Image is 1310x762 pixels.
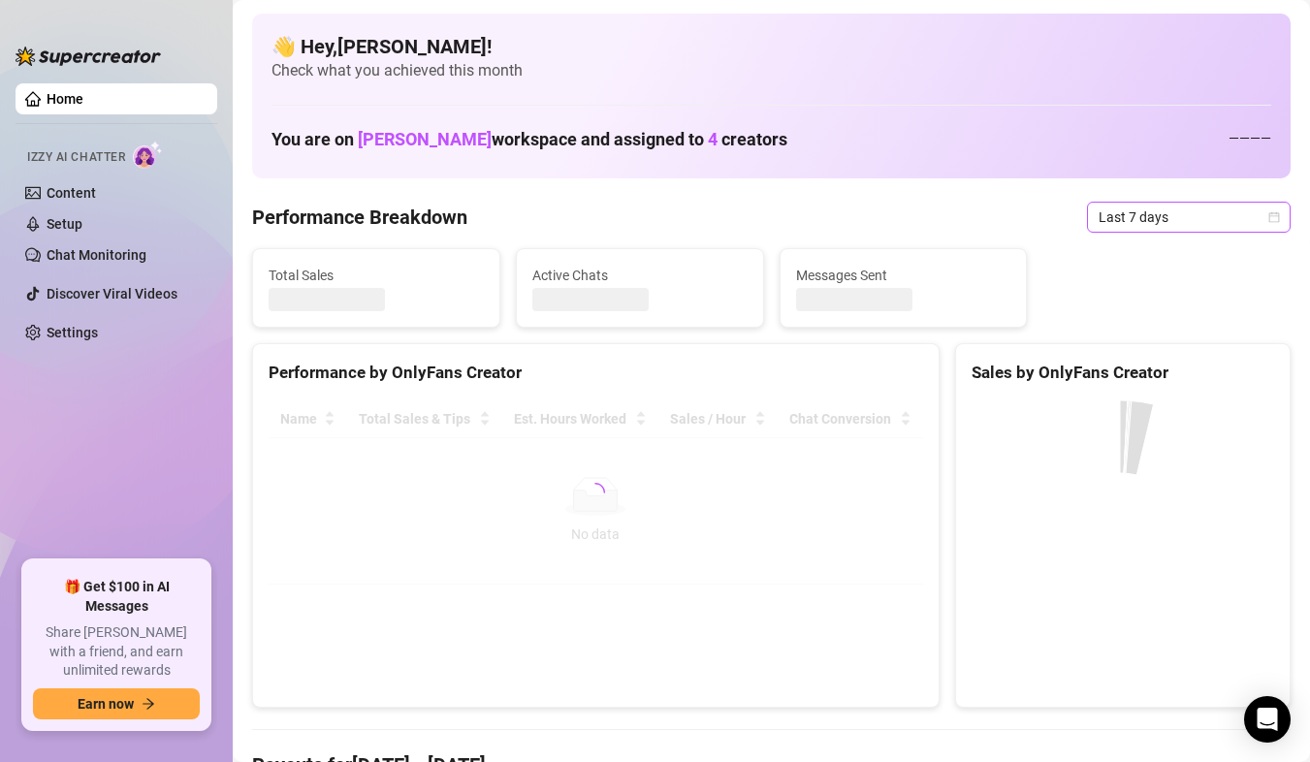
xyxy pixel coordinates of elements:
span: Earn now [78,696,134,712]
a: Content [47,185,96,201]
span: calendar [1268,211,1280,223]
h4: Performance Breakdown [252,204,467,231]
h4: 👋 Hey, [PERSON_NAME] ! [272,33,1271,60]
a: Setup [47,216,82,232]
span: loading [586,483,605,502]
span: 🎁 Get $100 in AI Messages [33,578,200,616]
span: [PERSON_NAME] [358,129,492,149]
div: Performance by OnlyFans Creator [269,360,923,386]
a: Settings [47,325,98,340]
img: logo-BBDzfeDw.svg [16,47,161,66]
div: — — — — [1229,127,1271,148]
a: Chat Monitoring [47,247,146,263]
img: AI Chatter [133,141,163,169]
div: Sales by OnlyFans Creator [972,360,1274,386]
span: Total Sales [269,265,484,286]
span: Check what you achieved this month [272,60,1271,81]
span: Messages Sent [796,265,1011,286]
div: Open Intercom Messenger [1244,696,1291,743]
h1: You are on workspace and assigned to creators [272,129,787,150]
button: Earn nowarrow-right [33,688,200,719]
a: Home [47,91,83,107]
span: Izzy AI Chatter [27,148,125,167]
span: Last 7 days [1099,203,1279,232]
a: Discover Viral Videos [47,286,177,302]
span: arrow-right [142,697,155,711]
span: 4 [708,129,718,149]
span: Share [PERSON_NAME] with a friend, and earn unlimited rewards [33,623,200,681]
span: Active Chats [532,265,748,286]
